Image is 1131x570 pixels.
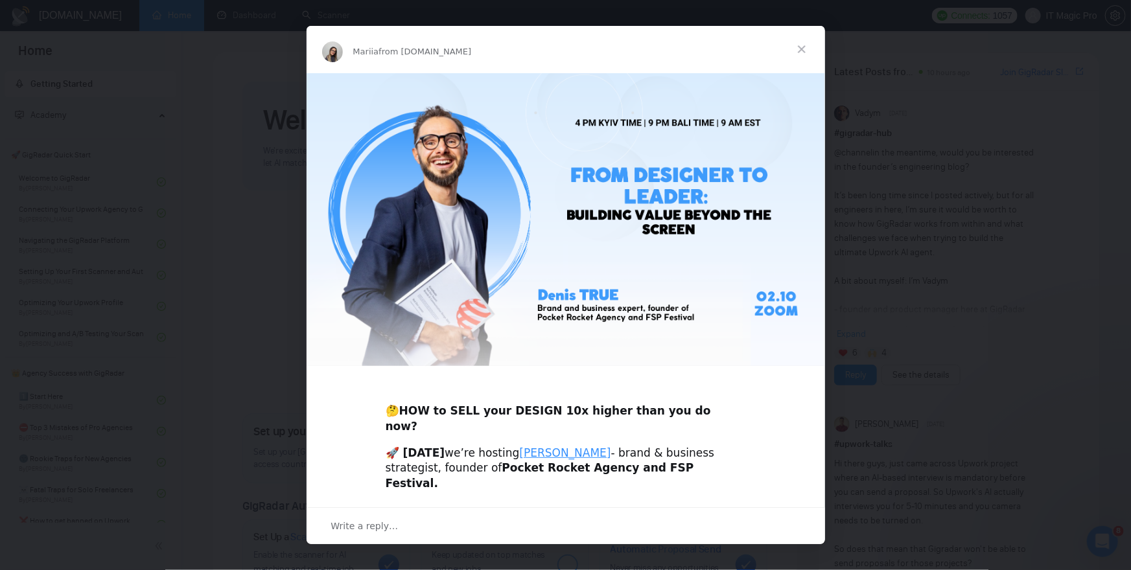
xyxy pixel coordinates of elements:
div: Open conversation and reply [307,507,825,544]
span: from [DOMAIN_NAME] [379,47,471,56]
div: we’re hosting - brand & business strategist, founder of [386,446,746,492]
span: Mariia [353,47,379,56]
span: Write a reply… [331,518,399,534]
img: Profile image for Mariia [322,41,343,62]
b: Pocket Rocket Agency and FSP Festival. [386,461,694,490]
span: Close [778,26,825,73]
b: 🚀 [DATE] [386,446,445,459]
a: [PERSON_NAME] [520,446,611,459]
div: 🤔 [386,388,746,434]
b: HOW to SELL your DESIGN 10x higher than you do now? [386,404,711,433]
